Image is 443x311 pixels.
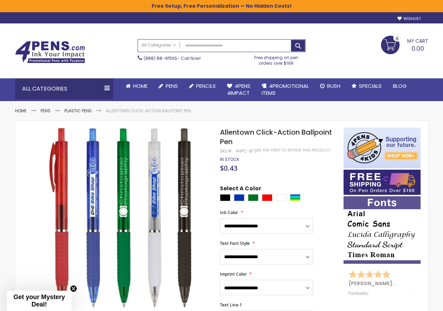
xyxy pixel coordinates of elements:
[344,128,421,168] img: 4pens 4 kids
[276,194,286,201] div: White
[106,108,191,114] li: Allentown Click-Action Ballpoint Pen
[256,78,314,101] a: 4PROMOTIONALITEMS
[7,291,71,311] div: Get your Mystery Deal!Close teaser
[348,291,416,296] div: Fantastic
[290,194,300,201] div: Assorted
[220,148,233,154] strong: SKU
[348,280,395,287] span: [PERSON_NAME]
[15,41,85,63] img: 4Pens Custom Pens and Promotional Products
[120,78,153,94] a: Home
[220,302,242,308] span: Text Line 1
[220,240,250,246] span: Text Font Style
[359,82,382,90] span: Specials
[314,78,346,94] a: Rush
[220,194,230,201] div: Black
[15,78,113,99] div: All Categories
[141,42,176,48] span: All Categories
[133,82,147,90] span: Home
[262,82,309,97] span: 4PROMOTIONAL ITEMS
[144,55,201,61] span: - Call Now!
[221,78,256,101] a: 4Pens4impact
[227,82,250,97] span: 4Pens 4impact
[262,194,272,201] div: Red
[13,294,65,308] span: Get your Mystery Deal!
[166,82,178,90] span: Pens
[29,127,211,308] img: Allentown Click-Action Ballpoint Pen
[396,35,399,42] span: 0
[41,108,50,114] a: Pens
[64,108,92,114] a: Plastic Pens
[220,157,239,162] div: Availability
[196,82,216,90] span: Pencils
[236,148,257,154] div: 4HPC-873
[381,36,428,53] a: 0.00 0
[393,82,407,90] span: Blog
[327,82,340,90] span: Rush
[15,108,27,114] a: Home
[220,156,239,162] span: In stock
[344,170,421,195] img: Free shipping on orders over $199
[184,78,221,94] a: Pencils
[248,194,258,201] div: Green
[153,78,184,94] a: Pens
[138,40,180,51] a: All Categories
[247,52,306,66] div: Free shipping on pen orders over $199
[220,185,261,194] span: Select A Color
[387,78,412,94] a: Blog
[234,194,244,201] div: Blue
[411,44,424,53] span: 0.00
[344,196,421,264] img: font-personalization-examples
[346,78,387,94] a: Specials
[144,55,177,61] a: (888) 88-4PENS
[257,148,331,153] a: Be the first to review this product
[220,163,237,173] span: $0.43
[220,210,238,215] span: Ink Color
[220,127,332,147] span: Allentown Click-Action Ballpoint Pen
[220,271,247,277] span: Imprint Color
[70,285,77,292] button: Close teaser
[397,16,421,21] a: Wishlist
